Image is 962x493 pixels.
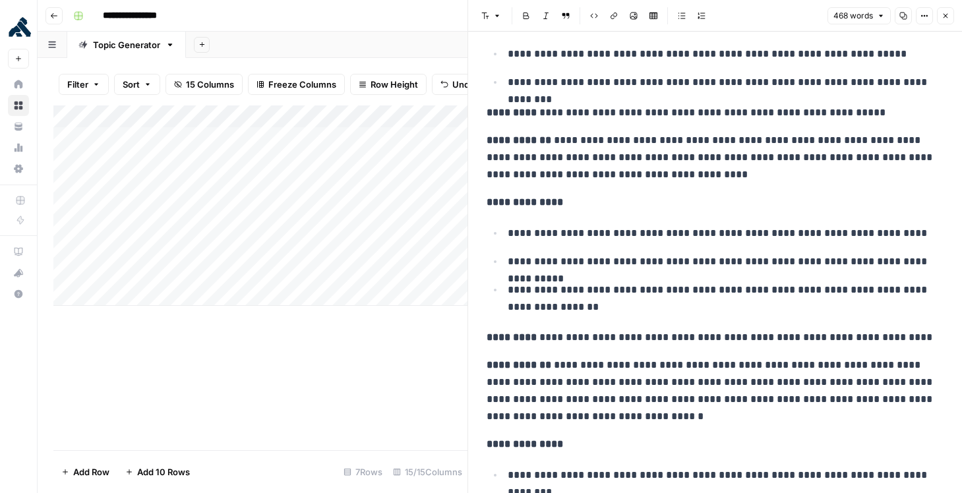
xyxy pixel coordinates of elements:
[8,137,29,158] a: Usage
[371,78,418,91] span: Row Height
[93,38,160,51] div: Topic Generator
[114,74,160,95] button: Sort
[8,283,29,304] button: Help + Support
[117,461,198,482] button: Add 10 Rows
[827,7,891,24] button: 468 words
[350,74,427,95] button: Row Height
[73,465,109,478] span: Add Row
[123,78,140,91] span: Sort
[59,74,109,95] button: Filter
[8,241,29,262] a: AirOps Academy
[8,116,29,137] a: Your Data
[268,78,336,91] span: Freeze Columns
[53,461,117,482] button: Add Row
[432,74,483,95] button: Undo
[8,15,32,39] img: Kong Logo
[8,158,29,179] a: Settings
[338,461,388,482] div: 7 Rows
[165,74,243,95] button: 15 Columns
[8,262,29,283] button: What's new?
[67,78,88,91] span: Filter
[833,10,873,22] span: 468 words
[388,461,467,482] div: 15/15 Columns
[8,95,29,116] a: Browse
[186,78,234,91] span: 15 Columns
[137,465,190,478] span: Add 10 Rows
[452,78,475,91] span: Undo
[9,263,28,283] div: What's new?
[8,74,29,95] a: Home
[67,32,186,58] a: Topic Generator
[248,74,345,95] button: Freeze Columns
[8,11,29,43] button: Workspace: Kong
